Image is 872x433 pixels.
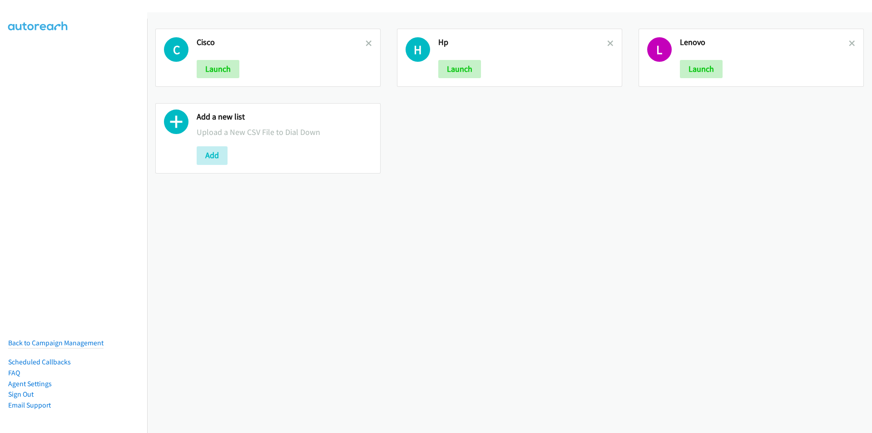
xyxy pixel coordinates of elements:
button: Add [197,146,228,164]
a: Scheduled Callbacks [8,358,71,366]
h2: Hp [438,37,607,48]
a: Agent Settings [8,379,52,388]
h2: Add a new list [197,112,372,122]
h1: H [406,37,430,62]
h1: C [164,37,188,62]
button: Launch [680,60,723,78]
h2: Cisco [197,37,366,48]
a: FAQ [8,368,20,377]
h1: L [647,37,672,62]
h2: Lenovo [680,37,849,48]
p: Upload a New CSV File to Dial Down [197,126,372,138]
button: Launch [197,60,239,78]
a: Sign Out [8,390,34,398]
button: Launch [438,60,481,78]
a: Back to Campaign Management [8,338,104,347]
a: Email Support [8,401,51,409]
